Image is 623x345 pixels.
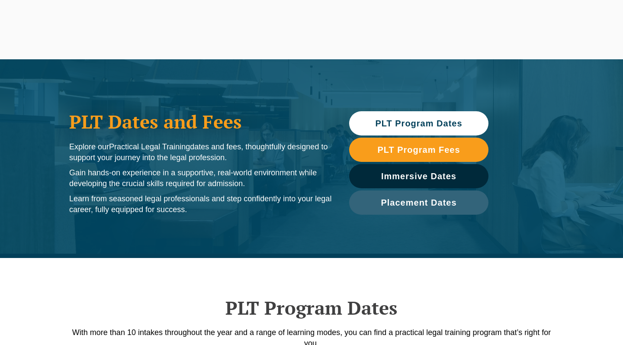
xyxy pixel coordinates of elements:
p: Explore our dates and fees, thoughtfully designed to support your journey into the legal profession. [69,142,332,163]
p: Learn from seasoned legal professionals and step confidently into your legal career, fully equipp... [69,193,332,215]
p: Gain hands-on experience in a supportive, real-world environment while developing the crucial ski... [69,168,332,189]
span: Immersive Dates [381,172,456,181]
span: PLT Program Dates [375,119,462,128]
span: Practical Legal Training [109,142,190,151]
a: Placement Dates [349,190,488,215]
h2: PLT Program Dates [65,297,558,319]
a: PLT Program Fees [349,138,488,162]
h1: PLT Dates and Fees [69,111,332,132]
span: PLT Program Fees [377,145,460,154]
a: Immersive Dates [349,164,488,188]
span: Placement Dates [381,198,456,207]
a: PLT Program Dates [349,111,488,135]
